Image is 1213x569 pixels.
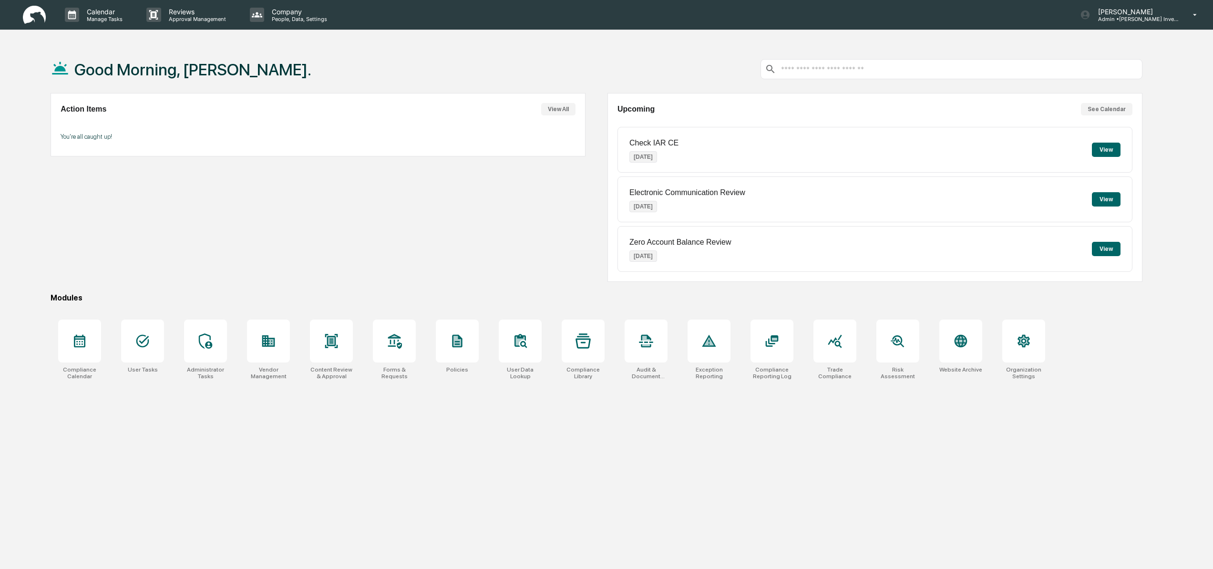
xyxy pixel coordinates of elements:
[264,8,332,16] p: Company
[446,366,468,373] div: Policies
[58,366,101,380] div: Compliance Calendar
[161,16,231,22] p: Approval Management
[617,105,655,114] h2: Upcoming
[1092,192,1120,207] button: View
[310,366,353,380] div: Content Review & Approval
[74,60,311,79] h1: Good Morning, [PERSON_NAME].
[629,238,731,247] p: Zero Account Balance Review
[1090,16,1179,22] p: Admin • [PERSON_NAME] Investment Advisory
[61,133,576,140] p: You're all caught up!
[1090,8,1179,16] p: [PERSON_NAME]
[1081,103,1132,115] button: See Calendar
[629,139,678,147] p: Check IAR CE
[629,201,657,212] p: [DATE]
[939,366,982,373] div: Website Archive
[1092,242,1120,256] button: View
[264,16,332,22] p: People, Data, Settings
[1002,366,1045,380] div: Organization Settings
[161,8,231,16] p: Reviews
[629,188,745,197] p: Electronic Communication Review
[625,366,668,380] div: Audit & Document Logs
[79,16,127,22] p: Manage Tasks
[184,366,227,380] div: Administrator Tasks
[562,366,605,380] div: Compliance Library
[1182,538,1208,563] iframe: Open customer support
[876,366,919,380] div: Risk Assessment
[629,250,657,262] p: [DATE]
[750,366,793,380] div: Compliance Reporting Log
[629,151,657,163] p: [DATE]
[61,105,106,114] h2: Action Items
[247,366,290,380] div: Vendor Management
[128,366,158,373] div: User Tasks
[373,366,416,380] div: Forms & Requests
[541,103,576,115] button: View All
[499,366,542,380] div: User Data Lookup
[79,8,127,16] p: Calendar
[813,366,856,380] div: Trade Compliance
[1092,143,1120,157] button: View
[23,6,46,24] img: logo
[688,366,730,380] div: Exception Reporting
[51,293,1142,302] div: Modules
